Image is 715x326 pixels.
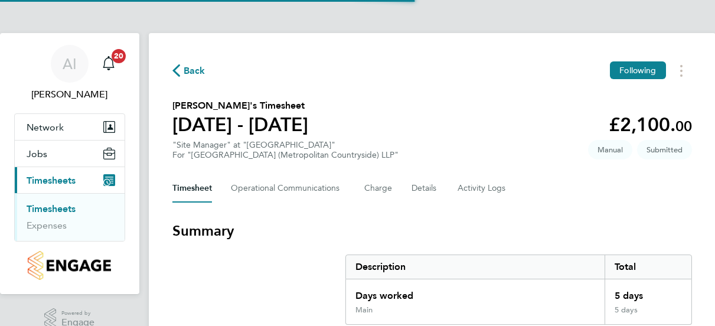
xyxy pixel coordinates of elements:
[605,305,691,324] div: 5 days
[14,251,125,280] a: Go to home page
[412,174,439,203] button: Details
[15,193,125,241] div: Timesheets
[605,255,691,279] div: Total
[675,118,692,135] span: 00
[458,174,507,203] button: Activity Logs
[172,150,399,160] div: For "[GEOGRAPHIC_DATA] (Metropolitan Countryside) LLP"
[172,174,212,203] button: Timesheet
[346,255,605,279] div: Description
[355,305,373,315] div: Main
[588,140,632,159] span: This timesheet was manually created.
[637,140,692,159] span: This timesheet is Submitted.
[15,167,125,193] button: Timesheets
[172,221,692,240] h3: Summary
[27,122,64,133] span: Network
[28,251,111,280] img: countryside-properties-logo-retina.png
[61,308,94,318] span: Powered by
[609,113,692,136] app-decimal: £2,100.
[345,255,692,325] div: Summary
[671,61,692,80] button: Timesheets Menu
[605,279,691,305] div: 5 days
[346,279,605,305] div: Days worked
[172,99,308,113] h2: [PERSON_NAME]'s Timesheet
[172,140,399,160] div: "Site Manager" at "[GEOGRAPHIC_DATA]"
[112,49,126,63] span: 20
[27,148,47,159] span: Jobs
[172,113,308,136] h1: [DATE] - [DATE]
[172,63,205,78] button: Back
[63,56,77,71] span: AI
[27,220,67,231] a: Expenses
[27,203,76,214] a: Timesheets
[619,65,656,76] span: Following
[15,114,125,140] button: Network
[184,64,205,78] span: Back
[14,87,125,102] span: Adrian Iacob
[97,45,120,83] a: 20
[364,174,393,203] button: Charge
[610,61,665,79] button: Following
[231,174,345,203] button: Operational Communications
[14,45,125,102] a: AI[PERSON_NAME]
[27,175,76,186] span: Timesheets
[15,141,125,167] button: Jobs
